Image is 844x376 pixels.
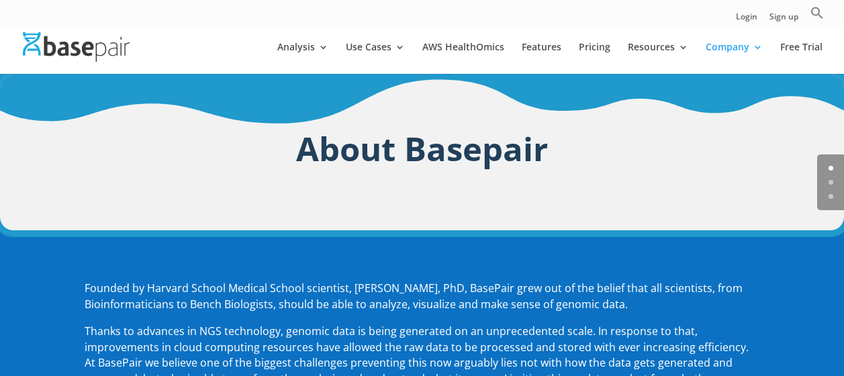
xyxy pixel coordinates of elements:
img: Basepair [23,32,130,61]
a: 0 [829,166,833,171]
a: Resources [628,42,688,74]
a: Use Cases [346,42,405,74]
a: Free Trial [780,42,823,74]
a: 2 [829,194,833,199]
p: Founded by Harvard School Medical School scientist, [PERSON_NAME], PhD, BasePair grew out of the ... [85,281,760,324]
a: AWS HealthOmics [422,42,504,74]
a: Company [706,42,763,74]
a: Sign up [769,13,798,27]
h1: About Basepair [85,125,760,179]
svg: Search [810,6,824,19]
a: Login [736,13,757,27]
a: Search Icon Link [810,6,824,27]
a: 1 [829,180,833,185]
a: Pricing [579,42,610,74]
a: Analysis [277,42,328,74]
a: Features [522,42,561,74]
